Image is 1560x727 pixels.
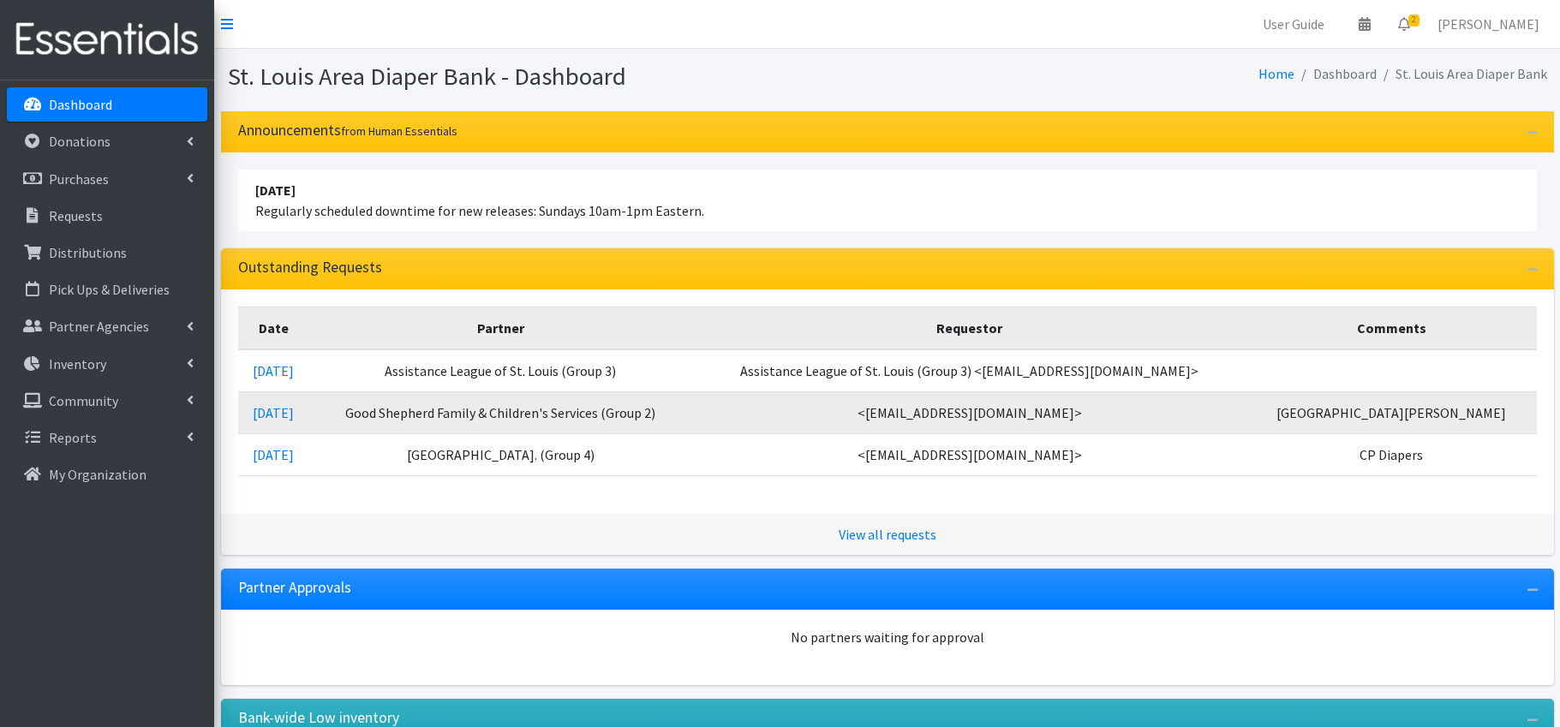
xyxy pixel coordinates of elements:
th: Requestor [692,307,1246,349]
p: My Organization [49,466,146,483]
h3: Announcements [238,122,457,140]
a: Distributions [7,235,207,270]
a: Purchases [7,162,207,196]
p: Purchases [49,170,109,188]
h1: St. Louis Area Diaper Bank - Dashboard [228,62,882,92]
th: Partner [309,307,692,349]
td: [GEOGRAPHIC_DATA][PERSON_NAME] [1246,391,1536,433]
th: Date [238,307,309,349]
p: Inventory [49,355,106,372]
td: Assistance League of St. Louis (Group 3) <[EMAIL_ADDRESS][DOMAIN_NAME]> [692,349,1246,392]
th: Comments [1246,307,1536,349]
a: Home [1258,65,1294,82]
small: from Human Essentials [341,123,457,139]
a: User Guide [1249,7,1338,41]
p: Partner Agencies [49,318,149,335]
a: Donations [7,124,207,158]
a: Dashboard [7,87,207,122]
p: Requests [49,207,103,224]
a: Reports [7,420,207,455]
a: Inventory [7,347,207,381]
td: CP Diapers [1246,433,1536,475]
h3: Outstanding Requests [238,259,382,277]
a: Pick Ups & Deliveries [7,272,207,307]
td: Assistance League of St. Louis (Group 3) [309,349,692,392]
a: [DATE] [253,362,294,379]
a: Community [7,384,207,418]
span: 2 [1408,15,1420,27]
td: <[EMAIL_ADDRESS][DOMAIN_NAME]> [692,391,1246,433]
a: View all requests [839,526,936,543]
a: [DATE] [253,404,294,421]
p: Donations [49,133,111,150]
a: [PERSON_NAME] [1424,7,1553,41]
td: <[EMAIL_ADDRESS][DOMAIN_NAME]> [692,433,1246,475]
p: Dashboard [49,96,112,113]
p: Reports [49,429,97,446]
img: HumanEssentials [7,11,207,69]
p: Distributions [49,244,127,261]
h3: Partner Approvals [238,579,351,597]
h3: Bank-wide Low inventory [238,709,399,727]
p: Community [49,392,118,409]
a: My Organization [7,457,207,492]
a: Partner Agencies [7,309,207,343]
strong: [DATE] [255,182,296,199]
a: Requests [7,199,207,233]
a: 2 [1384,7,1424,41]
li: Regularly scheduled downtime for new releases: Sundays 10am-1pm Eastern. [238,170,1537,231]
li: Dashboard [1294,62,1377,86]
li: St. Louis Area Diaper Bank [1377,62,1547,86]
div: No partners waiting for approval [238,627,1537,647]
p: Pick Ups & Deliveries [49,281,170,298]
td: [GEOGRAPHIC_DATA]. (Group 4) [309,433,692,475]
td: Good Shepherd Family & Children's Services (Group 2) [309,391,692,433]
a: [DATE] [253,446,294,463]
